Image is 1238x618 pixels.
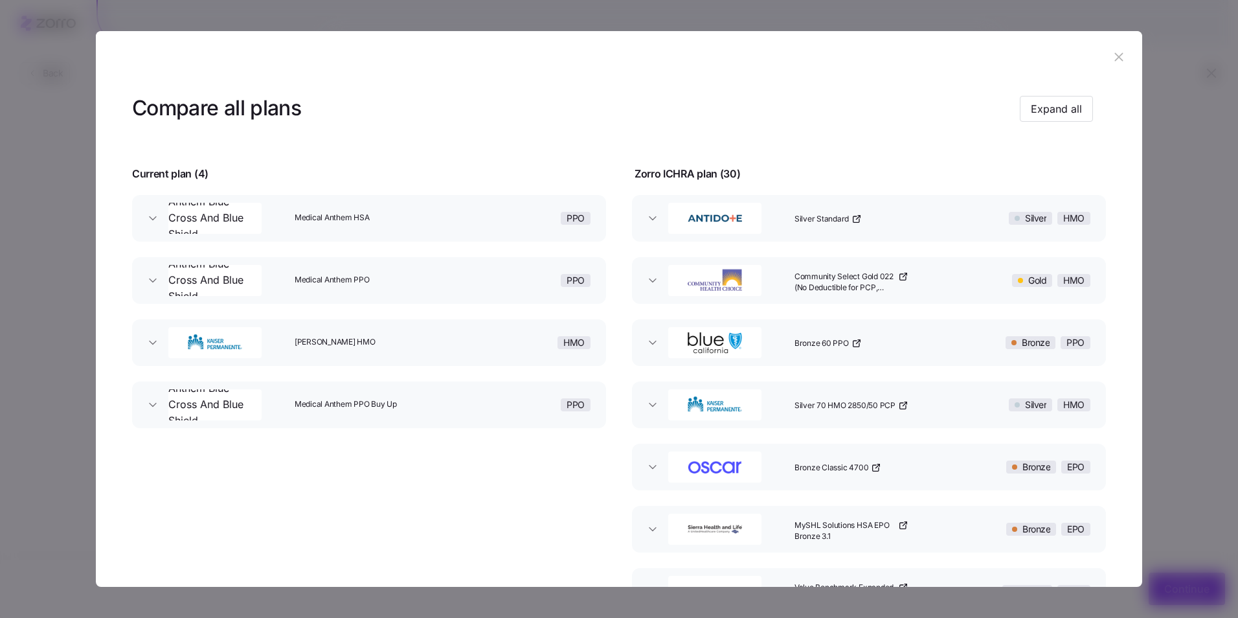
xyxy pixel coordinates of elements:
button: OscarBronze Classic 4700BronzeEPO [632,444,1106,490]
span: PPO [567,275,585,286]
span: Bronze [1022,461,1050,473]
button: Anthem Blue Cross And Blue ShieldMedical Anthem HSAPPO [132,195,606,242]
span: HMO [1063,586,1085,597]
span: Bronze [1022,337,1050,349]
a: Silver 70 HMO 2850/50 PCP [794,400,908,411]
span: Current plan ( 4 ) [132,166,208,182]
span: PPO [1066,337,1085,349]
img: Sierra Health and Life [670,516,760,542]
a: Value Benchmark Expanded Bronze Select Copay Plan [794,582,908,604]
span: PPO [567,212,585,224]
span: HMO [1063,275,1085,286]
span: Anthem Blue Cross And Blue Shield [168,380,262,428]
span: Silver [1025,212,1046,224]
span: HMO [563,337,585,349]
img: Kaiser Permanente [170,330,260,356]
a: Community Select Gold 022 (No Deductible for PCP, Specialists & Generics, $0 PCP 24/7 Virtual Car... [794,271,908,293]
span: HMO [1063,212,1085,224]
button: Anthem Blue Cross And Blue ShieldMedical Anthem PPOPPO [132,257,606,304]
span: Medical Anthem PPO Buy Up [295,399,450,410]
button: Sierra Health and LifeMySHL Solutions HSA EPO Bronze 3.1BronzeEPO [632,506,1106,553]
span: PPO [567,399,585,411]
span: EPO [1067,461,1085,473]
button: SelectHealthValue Benchmark Expanded Bronze Select Copay PlanBronzeHMO [632,568,1106,615]
img: Antidote Health Plan [670,205,760,231]
button: Anthem Blue Cross And Blue ShieldMedical Anthem PPO Buy UpPPO [132,382,606,428]
button: BlueShield of CaliforniaBronze 60 PPOBronzePPO [632,319,1106,366]
span: Community Select Gold 022 (No Deductible for PCP, Specialists & Generics, $0 PCP 24/7 Virtual Car... [794,271,895,293]
img: SelectHealth [670,578,760,604]
button: Kaiser PermanenteSilver 70 HMO 2850/50 PCPSilverHMO [632,382,1106,428]
span: Silver 70 HMO 2850/50 PCP [794,400,895,411]
h3: Compare all plans [132,94,301,123]
a: Bronze Classic 4700 [794,463,881,474]
a: Silver Standard [794,214,862,225]
img: Oscar [670,454,760,480]
span: Gold [1028,275,1046,286]
span: Bronze 60 PPO [794,338,849,349]
span: Anthem Blue Cross And Blue Shield [168,256,262,304]
img: Community Health Choice [670,268,760,293]
span: HMO [1063,399,1085,411]
span: Bronze [1019,586,1046,597]
span: Medical Anthem PPO [295,275,450,286]
span: Value Benchmark Expanded Bronze Select Copay Plan [794,582,895,604]
span: Zorro ICHRA plan ( 30 ) [635,166,740,182]
button: Antidote Health PlanSilver StandardSilverHMO [632,195,1106,242]
span: Anthem Blue Cross And Blue Shield [168,194,262,242]
button: Community Health ChoiceCommunity Select Gold 022 (No Deductible for PCP, Specialists & Generics, ... [632,257,1106,304]
span: Medical Anthem HSA [295,212,450,223]
span: Silver [1025,399,1046,411]
span: MySHL Solutions HSA EPO Bronze 3.1 [794,520,895,542]
img: Kaiser Permanente [670,392,760,418]
a: MySHL Solutions HSA EPO Bronze 3.1 [794,520,908,542]
button: Kaiser Permanente[PERSON_NAME] HMOHMO [132,319,606,366]
span: Bronze [1022,523,1050,535]
span: Bronze Classic 4700 [794,463,868,474]
span: EPO [1067,523,1085,535]
span: [PERSON_NAME] HMO [295,337,450,348]
button: Expand all [1020,96,1093,122]
span: Silver Standard [794,214,849,225]
img: BlueShield of California [670,330,760,356]
a: Bronze 60 PPO [794,338,862,349]
span: Expand all [1031,101,1082,117]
